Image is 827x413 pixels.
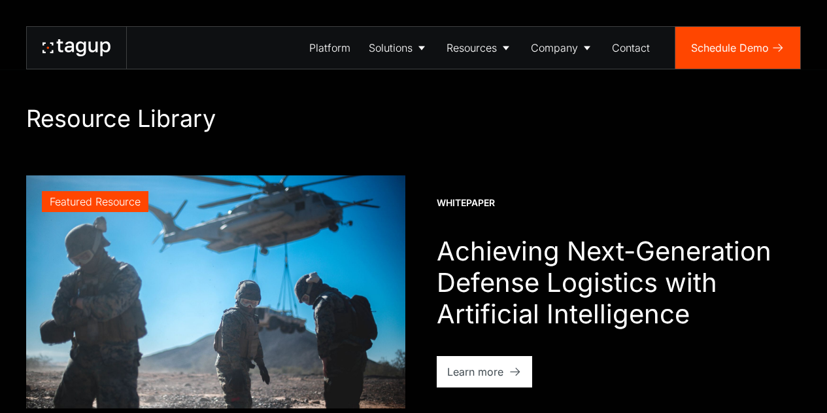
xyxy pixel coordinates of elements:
[691,40,769,56] div: Schedule Demo
[26,175,405,408] a: Featured Resource
[300,27,360,69] a: Platform
[437,196,495,209] div: Whitepaper
[309,40,350,56] div: Platform
[437,27,522,69] a: Resources
[447,40,497,56] div: Resources
[612,40,650,56] div: Contact
[437,236,801,330] h1: Achieving Next-Generation Defense Logistics with Artificial Intelligence
[675,27,800,69] a: Schedule Demo
[603,27,659,69] a: Contact
[369,40,413,56] div: Solutions
[522,27,603,69] a: Company
[447,364,503,380] div: Learn more
[531,40,578,56] div: Company
[26,105,801,134] h1: Resource Library
[50,194,141,209] div: Featured Resource
[437,356,532,387] a: Learn more
[360,27,437,69] a: Solutions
